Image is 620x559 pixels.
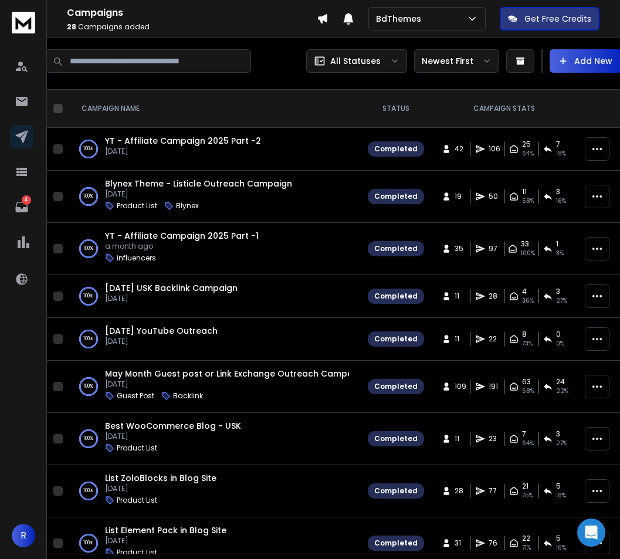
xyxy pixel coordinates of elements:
[105,147,261,156] p: [DATE]
[105,420,241,432] a: Best WooCommerce Blog - USK
[10,195,33,219] a: 4
[105,230,259,242] a: YT - Affiliate Campaign 2025 Part -1
[522,429,526,439] span: 7
[117,253,156,263] p: influencers
[374,434,418,443] div: Completed
[83,433,93,445] p: 100 %
[67,223,361,275] td: 100%YT - Affiliate Campaign 2025 Part -1a month agoinfluencers
[67,6,317,20] h1: Campaigns
[67,22,317,32] p: Campaigns added
[12,524,35,547] button: R
[556,287,560,296] span: 3
[374,334,418,344] div: Completed
[556,149,566,158] span: 18 %
[105,536,226,546] p: [DATE]
[105,472,216,484] a: List ZoloBlocks in Blog Site
[173,391,203,401] p: Backlink
[455,486,466,496] span: 28
[374,192,418,201] div: Completed
[67,22,76,32] span: 28
[489,144,500,154] span: 106
[556,187,560,197] span: 3
[361,90,431,128] th: STATUS
[67,413,361,465] td: 100%Best WooCommerce Blog - USK[DATE]Product List
[500,7,599,31] button: Get Free Credits
[521,239,529,249] span: 33
[67,128,361,171] td: 100%YT - Affiliate Campaign 2025 Part -2[DATE]
[556,491,566,500] span: 18 %
[105,524,226,536] a: List Element Pack in Blog Site
[522,543,531,553] span: 71 %
[577,519,605,547] div: Open Intercom Messenger
[522,187,527,197] span: 11
[489,486,500,496] span: 77
[374,486,418,496] div: Completed
[105,135,261,147] a: YT - Affiliate Campaign 2025 Part -2
[105,294,238,303] p: [DATE]
[105,282,238,294] span: [DATE] USK Backlink Campaign
[374,244,418,253] div: Completed
[522,534,530,543] span: 22
[67,171,361,223] td: 100%Blynex Theme - Listicle Outreach Campaign[DATE]Product ListBlynex
[67,318,361,361] td: 100%[DATE] YouTube Outreach[DATE]
[374,144,418,154] div: Completed
[117,201,157,211] p: Product List
[455,434,466,443] span: 11
[374,538,418,548] div: Completed
[556,197,566,206] span: 16 %
[524,13,591,25] p: Get Free Credits
[455,144,466,154] span: 42
[83,290,93,302] p: 100 %
[522,387,534,396] span: 58 %
[105,178,292,189] span: Blynex Theme - Listicle Outreach Campaign
[67,90,361,128] th: CAMPAIGN NAME
[376,13,426,25] p: BdThemes
[105,325,218,337] a: [DATE] YouTube Outreach
[522,330,527,339] span: 8
[83,485,93,497] p: 100 %
[176,201,199,211] p: Blynex
[455,538,466,548] span: 31
[522,482,528,491] span: 21
[556,482,561,491] span: 5
[522,287,527,296] span: 4
[22,195,31,205] p: 4
[105,368,366,380] a: May Month Guest post or Link Exchange Outreach Campaign
[522,140,531,149] span: 25
[105,484,216,493] p: [DATE]
[105,189,292,199] p: [DATE]
[117,391,154,401] p: Guest Post
[83,333,93,345] p: 100 %
[12,12,35,33] img: logo
[455,382,466,391] span: 109
[522,339,533,348] span: 73 %
[455,244,466,253] span: 35
[522,197,534,206] span: 58 %
[83,537,93,549] p: 100 %
[489,334,500,344] span: 22
[522,377,531,387] span: 63
[105,242,259,251] p: a month ago
[556,543,566,553] span: 16 %
[67,275,361,318] td: 100%[DATE] USK Backlink Campaign[DATE]
[83,381,93,392] p: 100 %
[556,429,560,439] span: 3
[414,49,499,73] button: Newest First
[455,334,466,344] span: 11
[105,432,241,441] p: [DATE]
[489,538,500,548] span: 76
[374,382,418,391] div: Completed
[556,296,567,306] span: 27 %
[556,140,560,149] span: 7
[556,387,568,396] span: 22 %
[489,434,500,443] span: 23
[67,465,361,517] td: 100%List ZoloBlocks in Blog Site[DATE]Product List
[117,548,157,557] p: Product List
[455,292,466,301] span: 11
